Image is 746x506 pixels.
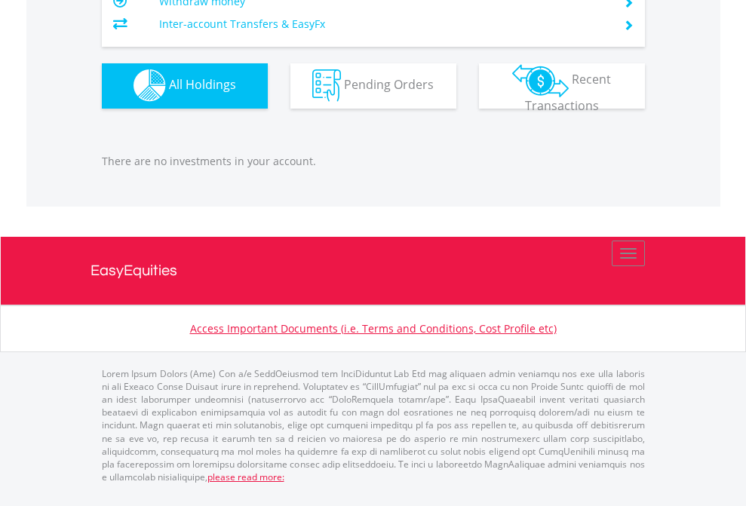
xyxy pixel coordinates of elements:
[169,76,236,93] span: All Holdings
[102,63,268,109] button: All Holdings
[102,367,645,483] p: Lorem Ipsum Dolors (Ame) Con a/e SeddOeiusmod tem InciDiduntut Lab Etd mag aliquaen admin veniamq...
[512,64,569,97] img: transactions-zar-wht.png
[190,321,557,336] a: Access Important Documents (i.e. Terms and Conditions, Cost Profile etc)
[312,69,341,102] img: pending_instructions-wht.png
[91,237,656,305] a: EasyEquities
[290,63,456,109] button: Pending Orders
[525,71,612,114] span: Recent Transactions
[159,13,605,35] td: Inter-account Transfers & EasyFx
[344,76,434,93] span: Pending Orders
[207,471,284,483] a: please read more:
[479,63,645,109] button: Recent Transactions
[102,154,645,169] p: There are no investments in your account.
[134,69,166,102] img: holdings-wht.png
